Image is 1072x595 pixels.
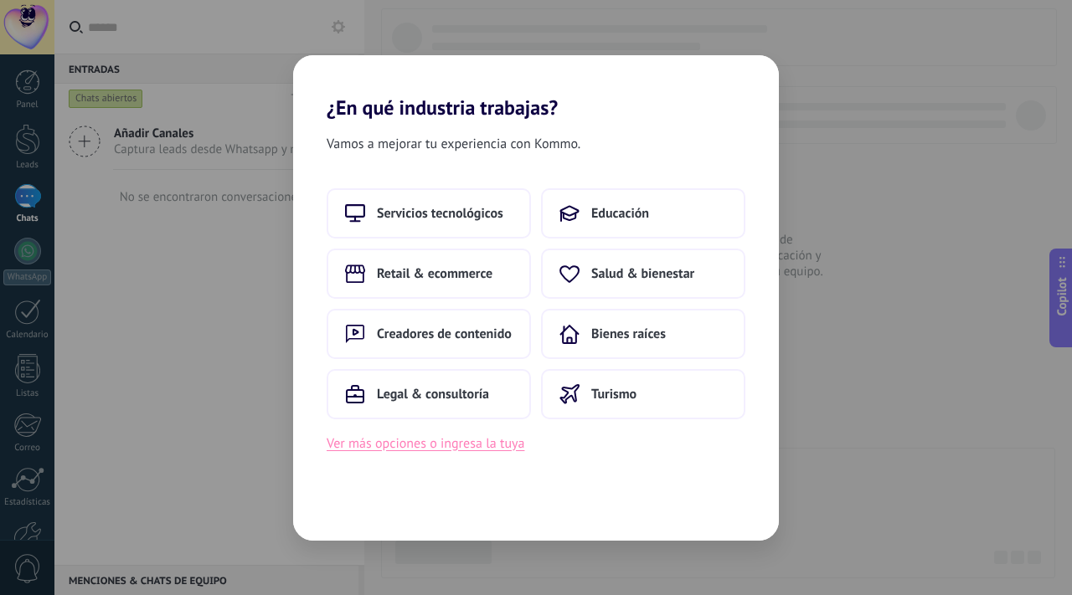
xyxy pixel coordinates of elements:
button: Creadores de contenido [327,309,531,359]
button: Turismo [541,369,745,419]
span: Creadores de contenido [377,326,512,342]
span: Retail & ecommerce [377,265,492,282]
span: Servicios tecnológicos [377,205,503,222]
span: Salud & bienestar [591,265,694,282]
button: Servicios tecnológicos [327,188,531,239]
span: Turismo [591,386,636,403]
span: Educación [591,205,649,222]
span: Legal & consultoría [377,386,489,403]
button: Salud & bienestar [541,249,745,299]
button: Educación [541,188,745,239]
h2: ¿En qué industria trabajas? [293,55,779,120]
button: Bienes raíces [541,309,745,359]
button: Legal & consultoría [327,369,531,419]
button: Retail & ecommerce [327,249,531,299]
span: Bienes raíces [591,326,666,342]
span: Vamos a mejorar tu experiencia con Kommo. [327,133,580,155]
button: Ver más opciones o ingresa la tuya [327,433,524,454]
